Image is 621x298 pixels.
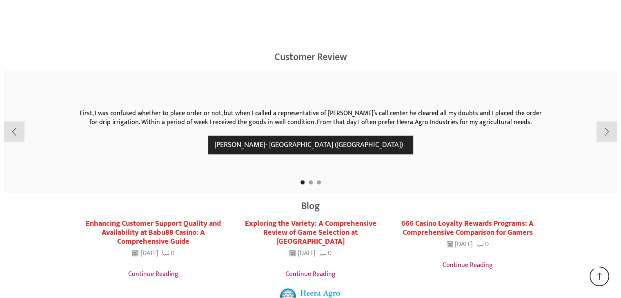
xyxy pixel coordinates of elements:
[240,265,381,280] a: Continue reading
[171,247,174,258] span: 0
[317,180,321,184] span: Go to slide 3
[300,180,305,184] span: Go to slide 1
[162,248,174,258] a: 0
[285,269,336,279] span: Continue reading
[78,109,543,128] div: First, I was confused whether to place order or not, but when I called a representative of [PERSO...
[309,180,313,184] span: Go to slide 2
[132,248,158,258] time: [DATE]
[245,217,376,247] a: Exploring the Variety: A Comprehensive Review of Game Selection at [GEOGRAPHIC_DATA]
[320,248,332,258] a: 0
[443,260,493,270] span: Continue reading
[82,201,539,211] h2: Blog
[401,217,534,238] a: 666 Casino Loyalty Rewards Programs: A Comprehensive Comparison for Gamers
[289,248,316,258] time: [DATE]
[397,256,538,271] a: Continue reading
[234,219,387,280] div: 6 / 16
[391,219,544,271] div: 7 / 16
[208,136,413,154] div: [PERSON_NAME]- [GEOGRAPHIC_DATA] ([GEOGRAPHIC_DATA])
[597,121,617,142] div: Next slide
[86,217,221,247] a: Enhancing Customer Support Quality and Availability at Babu88 Casino: A Comprehensive Guide
[77,219,230,280] div: 5 / 16
[477,239,489,249] a: 0
[4,70,617,193] div: 2 / 5
[485,238,489,249] span: 0
[128,269,178,279] span: Continue reading
[4,121,24,142] div: Previous slide
[447,239,473,249] time: [DATE]
[83,265,224,280] a: Continue reading
[4,52,617,62] h2: Customer Review​
[328,247,332,258] span: 0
